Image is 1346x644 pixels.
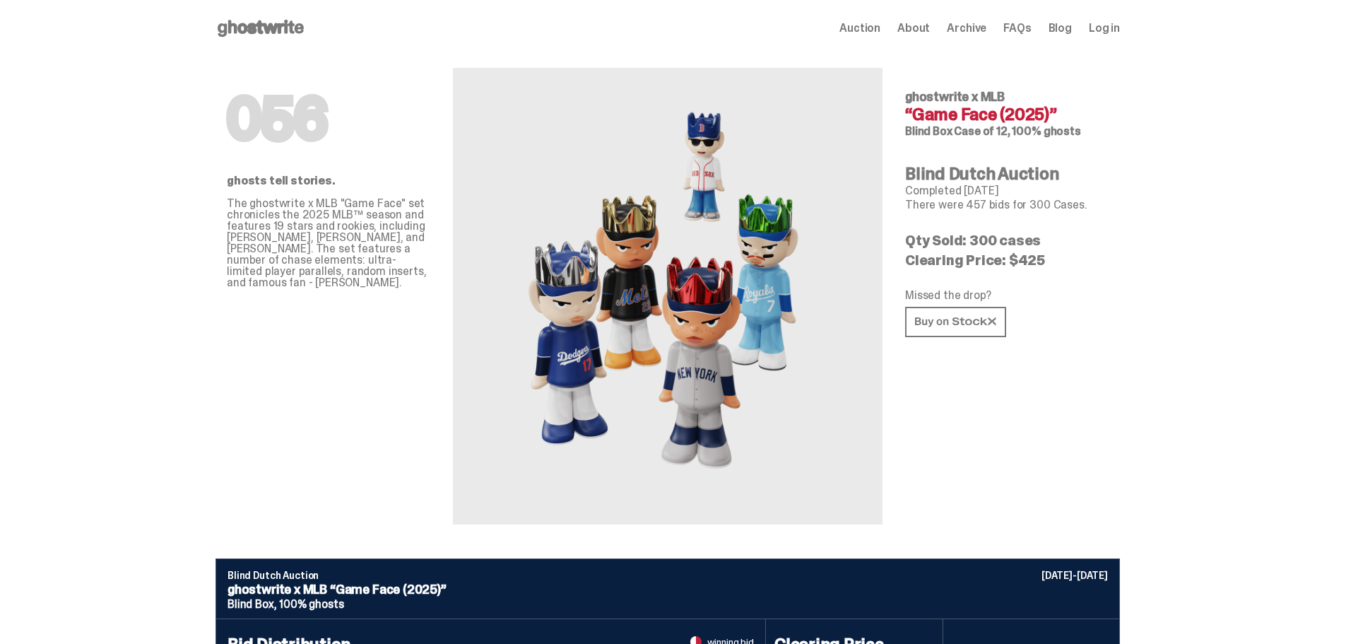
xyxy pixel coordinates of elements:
span: Blind Box [905,124,952,139]
a: FAQs [1003,23,1031,34]
span: Blind Box, [228,597,276,611]
p: Blind Dutch Auction [228,570,1108,580]
span: 100% ghosts [279,597,343,611]
h4: Blind Dutch Auction [905,165,1109,182]
img: MLB&ldquo;Game Face (2025)&rdquo; [512,102,823,491]
h4: “Game Face (2025)” [905,106,1109,123]
a: Archive [947,23,986,34]
p: Clearing Price: $425 [905,253,1109,267]
p: Completed [DATE] [905,185,1109,197]
a: Log in [1089,23,1120,34]
a: About [897,23,930,34]
a: Auction [839,23,880,34]
a: Blog [1049,23,1072,34]
h1: 056 [227,90,430,147]
p: There were 457 bids for 300 Cases. [905,199,1109,211]
p: Qty Sold: 300 cases [905,233,1109,247]
p: ghostwrite x MLB “Game Face (2025)” [228,583,1108,596]
p: [DATE]-[DATE] [1041,570,1108,580]
p: Missed the drop? [905,290,1109,301]
p: ghosts tell stories. [227,175,430,187]
span: Case of 12, 100% ghosts [954,124,1080,139]
span: ghostwrite x MLB [905,88,1005,105]
p: The ghostwrite x MLB "Game Face" set chronicles the 2025 MLB™ season and features 19 stars and ro... [227,198,430,288]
